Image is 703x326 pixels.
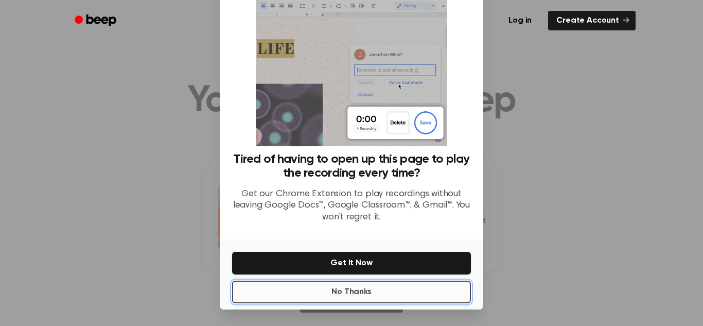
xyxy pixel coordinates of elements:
a: Log in [498,9,542,32]
h3: Tired of having to open up this page to play the recording every time? [232,152,471,180]
a: Create Account [548,11,636,30]
p: Get our Chrome Extension to play recordings without leaving Google Docs™, Google Classroom™, & Gm... [232,188,471,224]
button: No Thanks [232,281,471,303]
button: Get It Now [232,252,471,274]
a: Beep [67,11,126,31]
